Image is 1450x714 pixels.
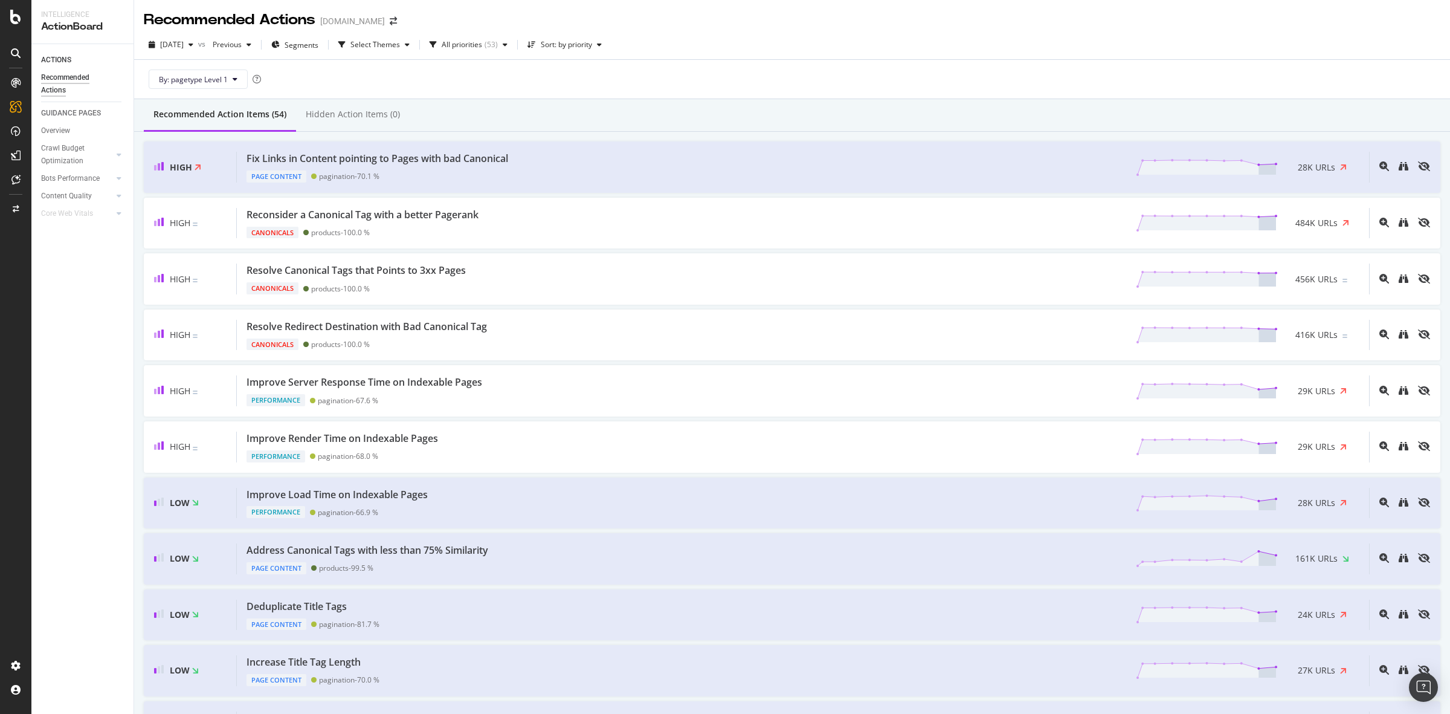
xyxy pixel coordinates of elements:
div: Reconsider a Canonical Tag with a better Pagerank [246,208,478,222]
div: Select Themes [350,41,400,48]
span: Low [170,664,190,676]
div: eye-slash [1418,609,1430,619]
div: ACTIONS [41,54,71,67]
div: Address Canonical Tags with less than 75% Similarity [246,544,488,557]
img: Equal [193,334,198,338]
div: Improve Load Time on Indexable Pages [246,488,428,502]
div: eye-slash [1418,498,1430,507]
button: All priorities(53) [425,35,512,54]
button: Previous [208,35,256,54]
span: High [170,161,192,173]
span: Low [170,553,190,564]
a: binoculars [1399,386,1408,397]
a: ACTIONS [41,54,125,67]
div: [DOMAIN_NAME] [320,15,385,27]
span: 456K URLs [1295,273,1338,285]
div: Deduplicate Title Tags [246,600,347,614]
div: magnifying-glass-plus [1379,161,1389,171]
div: magnifying-glass-plus [1379,218,1389,227]
div: Canonicals [246,282,298,294]
span: By: pagetype Level 1 [159,74,228,85]
span: Low [170,497,190,508]
a: binoculars [1399,162,1408,172]
a: binoculars [1399,666,1408,676]
span: Previous [208,39,242,50]
div: magnifying-glass-plus [1379,553,1389,563]
span: High [170,385,190,397]
div: Recommended Actions [41,71,114,97]
img: Equal [193,391,198,394]
div: magnifying-glass-plus [1379,329,1389,339]
div: binoculars [1399,274,1408,284]
span: 28K URLs [1298,161,1335,174]
div: Resolve Canonical Tags that Points to 3xx Pages [246,264,466,277]
a: binoculars [1399,218,1408,229]
span: 29K URLs [1298,441,1335,453]
img: Equal [193,222,198,226]
div: ActionBoard [41,20,124,34]
a: binoculars [1399,554,1408,564]
button: Select Themes [333,35,414,54]
div: GUIDANCE PAGES [41,107,101,120]
div: Hidden Action Items (0) [306,108,400,120]
a: binoculars [1399,330,1408,340]
span: 484K URLs [1295,217,1338,229]
div: Recommended Actions [144,10,315,30]
div: binoculars [1399,553,1408,563]
button: [DATE] [144,35,198,54]
div: Page Content [246,562,306,574]
span: 416K URLs [1295,329,1338,341]
div: Increase Title Tag Length [246,655,361,669]
span: 29K URLs [1298,385,1335,397]
span: High [170,217,190,229]
div: Page Content [246,170,306,183]
div: eye-slash [1418,386,1430,395]
span: 161K URLs [1295,553,1338,565]
div: Overview [41,125,70,137]
div: binoculars [1399,218,1408,227]
a: binoculars [1399,442,1408,452]
div: Improve Server Response Time on Indexable Pages [246,375,482,389]
img: Equal [1342,334,1347,338]
div: Recommended Action Items (54) [153,108,286,120]
img: Equal [1342,279,1347,282]
div: magnifying-glass-plus [1379,609,1389,619]
a: binoculars [1399,610,1408,620]
div: products - 100.0 % [311,284,370,293]
div: products - 99.5 % [319,563,373,573]
div: Fix Links in Content pointing to Pages with bad Canonical [246,152,508,166]
div: Page Content [246,618,306,631]
div: Crawl Budget Optimization [41,142,105,167]
div: magnifying-glass-plus [1379,665,1389,675]
a: Crawl Budget Optimization [41,142,113,167]
div: Canonicals [246,339,298,351]
div: binoculars [1399,329,1408,339]
div: Open Intercom Messenger [1409,673,1438,702]
div: Canonicals [246,227,298,239]
span: 28K URLs [1298,497,1335,509]
a: GUIDANCE PAGES [41,107,125,120]
div: eye-slash [1418,274,1430,284]
a: Overview [41,125,125,137]
button: Segments [266,35,323,54]
div: binoculars [1399,441,1408,451]
span: vs [198,39,208,49]
div: products - 100.0 % [311,340,370,349]
div: binoculars [1399,498,1408,507]
button: Sort: by priority [523,35,607,54]
div: magnifying-glass-plus [1379,274,1389,284]
span: Low [170,609,190,620]
button: By: pagetype Level 1 [149,70,248,89]
div: arrow-right-arrow-left [390,17,397,25]
div: Intelligence [41,10,124,20]
div: pagination - 66.9 % [318,508,378,517]
div: eye-slash [1418,665,1430,675]
div: magnifying-glass-plus [1379,498,1389,507]
div: Page Content [246,674,306,686]
div: eye-slash [1418,218,1430,227]
span: 27K URLs [1298,664,1335,677]
span: Segments [285,40,318,50]
div: pagination - 81.7 % [319,620,379,629]
div: All priorities [442,41,482,48]
div: Performance [246,450,305,462]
